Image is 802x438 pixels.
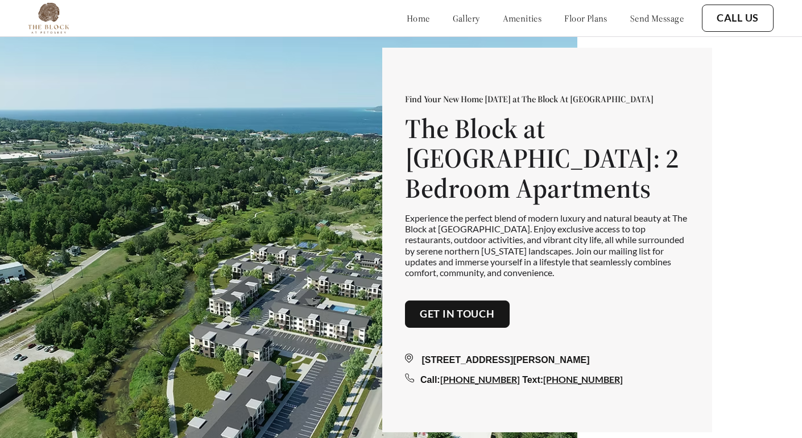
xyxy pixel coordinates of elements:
div: [STREET_ADDRESS][PERSON_NAME] [405,353,689,367]
h1: The Block at [GEOGRAPHIC_DATA]: 2 Bedroom Apartments [405,114,689,203]
p: Experience the perfect blend of modern luxury and natural beauty at The Block at [GEOGRAPHIC_DATA... [405,212,689,278]
a: home [407,12,430,24]
a: gallery [453,12,480,24]
a: [PHONE_NUMBER] [543,374,623,385]
img: Company logo [28,3,69,34]
button: Call Us [702,5,774,32]
span: Text: [522,375,543,385]
a: [PHONE_NUMBER] [440,374,520,385]
span: Call: [420,375,440,385]
a: amenities [503,12,542,24]
a: floor plans [564,12,607,24]
p: Find Your New Home [DATE] at The Block At [GEOGRAPHIC_DATA] [405,93,689,105]
a: Call Us [717,12,759,24]
a: Get in touch [420,308,495,320]
button: Get in touch [405,301,510,328]
a: send message [630,12,684,24]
